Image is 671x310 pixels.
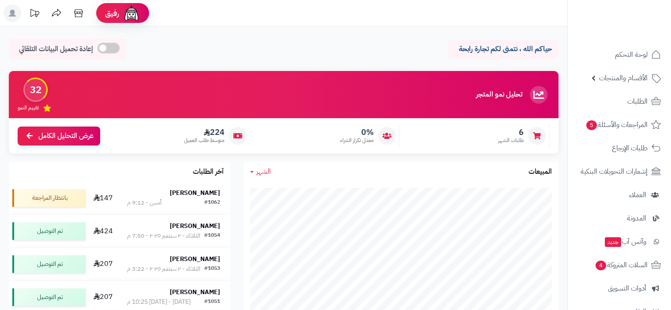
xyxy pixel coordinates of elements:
[170,288,220,297] strong: [PERSON_NAME]
[573,44,666,65] a: لوحة التحكم
[573,138,666,159] a: طلبات الإرجاع
[12,288,86,306] div: تم التوصيل
[627,212,646,224] span: المدونة
[629,189,646,201] span: العملاء
[89,215,116,247] td: 424
[12,222,86,240] div: تم التوصيل
[573,114,666,135] a: المراجعات والأسئلة5
[608,282,646,295] span: أدوات التسويق
[204,198,220,207] div: #1062
[586,120,597,131] span: 5
[476,91,522,99] h3: تحليل نمو المتجر
[127,232,200,240] div: الثلاثاء - ٢ سبتمبر ٢٠٢٥ - 7:50 م
[89,182,116,214] td: 147
[615,49,648,61] span: لوحة التحكم
[18,127,100,146] a: عرض التحليل الكامل
[204,265,220,273] div: #1053
[204,232,220,240] div: #1054
[184,137,225,144] span: متوسط طلب العميل
[170,221,220,231] strong: [PERSON_NAME]
[127,198,161,207] div: أمس - 9:12 م
[123,4,140,22] img: ai-face.png
[604,235,646,248] span: وآتس آب
[256,166,271,177] span: الشهر
[573,208,666,229] a: المدونة
[250,167,271,177] a: الشهر
[12,255,86,273] div: تم التوصيل
[340,137,374,144] span: معدل تكرار الشراء
[573,278,666,299] a: أدوات التسويق
[170,254,220,264] strong: [PERSON_NAME]
[89,248,116,280] td: 207
[612,142,648,154] span: طلبات الإرجاع
[611,7,663,25] img: logo-2.png
[127,298,191,306] div: [DATE] - [DATE] 10:25 م
[455,44,552,54] p: حياكم الله ، نتمنى لكم تجارة رابحة
[18,104,39,112] span: تقييم النمو
[573,184,666,205] a: العملاء
[595,259,648,271] span: السلات المتروكة
[498,137,524,144] span: طلبات الشهر
[573,254,666,276] a: السلات المتروكة4
[605,237,621,247] span: جديد
[573,231,666,252] a: وآتس آبجديد
[127,265,200,273] div: الثلاثاء - ٢ سبتمبر ٢٠٢٥ - 3:22 م
[599,72,648,84] span: الأقسام والمنتجات
[38,131,94,141] span: عرض التحليل الكامل
[204,298,220,306] div: #1051
[170,188,220,198] strong: [PERSON_NAME]
[573,161,666,182] a: إشعارات التحويلات البنكية
[193,168,224,176] h3: آخر الطلبات
[498,127,524,137] span: 6
[529,168,552,176] h3: المبيعات
[581,165,648,178] span: إشعارات التحويلات البنكية
[595,260,607,271] span: 4
[585,119,648,131] span: المراجعات والأسئلة
[12,189,86,207] div: بانتظار المراجعة
[340,127,374,137] span: 0%
[23,4,45,24] a: تحديثات المنصة
[573,91,666,112] a: الطلبات
[105,8,119,19] span: رفيق
[627,95,648,108] span: الطلبات
[184,127,225,137] span: 224
[19,44,93,54] span: إعادة تحميل البيانات التلقائي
